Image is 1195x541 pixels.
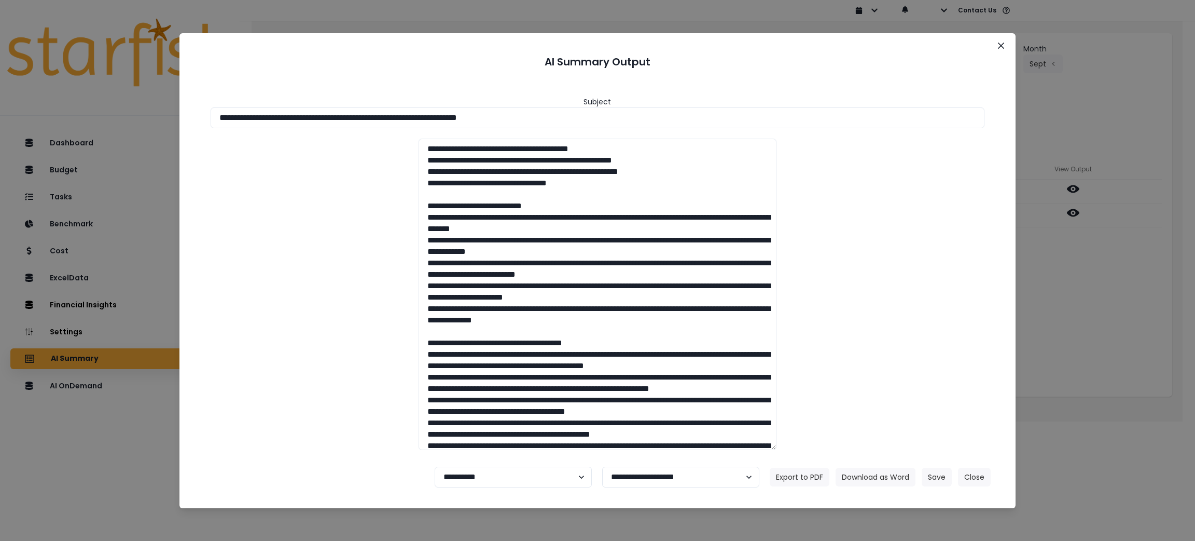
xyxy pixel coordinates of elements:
[958,468,991,486] button: Close
[922,468,952,486] button: Save
[770,468,829,486] button: Export to PDF
[993,37,1009,54] button: Close
[583,97,611,107] header: Subject
[192,46,1004,78] header: AI Summary Output
[836,468,915,486] button: Download as Word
